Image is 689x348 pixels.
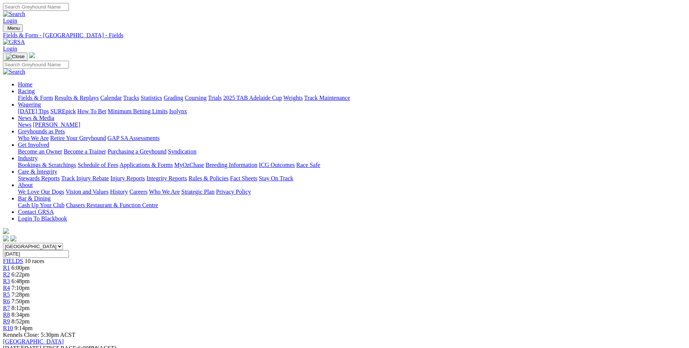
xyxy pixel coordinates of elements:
a: Cash Up Your Club [18,202,64,208]
a: Stewards Reports [18,175,60,181]
span: Kennels Close: 5:30pm ACST [3,332,75,338]
a: R6 [3,298,10,304]
span: 8:34pm [12,311,30,318]
span: 8:12pm [12,305,30,311]
div: Wagering [18,108,686,115]
a: MyOzChase [174,162,204,168]
a: Wagering [18,101,41,108]
a: Login [3,18,17,24]
a: Who We Are [18,135,49,141]
a: Contact GRSA [18,209,54,215]
a: Racing [18,88,35,94]
div: Care & Integrity [18,175,686,182]
a: Schedule of Fees [77,162,118,168]
a: Syndication [168,148,196,155]
img: twitter.svg [10,235,16,241]
a: ICG Outcomes [259,162,295,168]
span: 7:10pm [12,285,30,291]
a: R10 [3,325,13,331]
span: 8:52pm [12,318,30,325]
a: GAP SA Assessments [108,135,160,141]
img: facebook.svg [3,235,9,241]
button: Toggle navigation [3,24,23,32]
a: [PERSON_NAME] [33,121,80,128]
a: Results & Replays [54,95,99,101]
span: 6:48pm [12,278,30,284]
a: News & Media [18,115,54,121]
a: Strategic Plan [181,189,215,195]
a: Chasers Restaurant & Function Centre [66,202,158,208]
a: Get Involved [18,142,49,148]
a: Coursing [185,95,207,101]
a: Integrity Reports [146,175,187,181]
a: R9 [3,318,10,325]
a: Statistics [141,95,162,101]
a: Industry [18,155,38,161]
div: Bar & Dining [18,202,686,209]
a: Stay On Track [259,175,293,181]
span: FIELDS [3,258,23,264]
a: R1 [3,265,10,271]
a: Applications & Forms [120,162,173,168]
span: 7:28pm [12,291,30,298]
a: Tracks [123,95,139,101]
a: Fields & Form [18,95,53,101]
a: We Love Our Dogs [18,189,64,195]
a: Become a Trainer [64,148,106,155]
a: Who We Are [149,189,180,195]
span: 9:14pm [15,325,33,331]
input: Search [3,61,69,69]
a: News [18,121,31,128]
div: Greyhounds as Pets [18,135,686,142]
a: Bar & Dining [18,195,51,202]
a: Vision and Values [66,189,108,195]
a: Minimum Betting Limits [108,108,168,114]
a: Careers [129,189,147,195]
a: Fields & Form - [GEOGRAPHIC_DATA] - Fields [3,32,686,39]
img: Search [3,11,25,18]
a: Race Safe [296,162,320,168]
span: 7:50pm [12,298,30,304]
a: Care & Integrity [18,168,57,175]
a: [GEOGRAPHIC_DATA] [3,338,64,345]
a: Weights [283,95,303,101]
a: Grading [164,95,183,101]
a: R7 [3,305,10,311]
span: 10 races [25,258,44,264]
span: 6:00pm [12,265,30,271]
a: Trials [208,95,222,101]
a: Retire Your Greyhound [50,135,106,141]
a: [DATE] Tips [18,108,49,114]
a: SUREpick [50,108,76,114]
a: Breeding Information [206,162,257,168]
a: Injury Reports [110,175,145,181]
a: R5 [3,291,10,298]
a: R8 [3,311,10,318]
a: R4 [3,285,10,291]
div: Racing [18,95,686,101]
img: logo-grsa-white.png [29,52,35,58]
a: History [110,189,128,195]
button: Toggle navigation [3,53,28,61]
div: Get Involved [18,148,686,155]
img: Close [6,54,25,60]
a: Isolynx [169,108,187,114]
input: Search [3,3,69,11]
a: How To Bet [77,108,107,114]
a: R2 [3,271,10,278]
a: Rules & Policies [188,175,229,181]
a: Calendar [100,95,122,101]
a: Login To Blackbook [18,215,67,222]
span: R3 [3,278,10,284]
a: Bookings & Scratchings [18,162,76,168]
a: About [18,182,33,188]
div: Industry [18,162,686,168]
